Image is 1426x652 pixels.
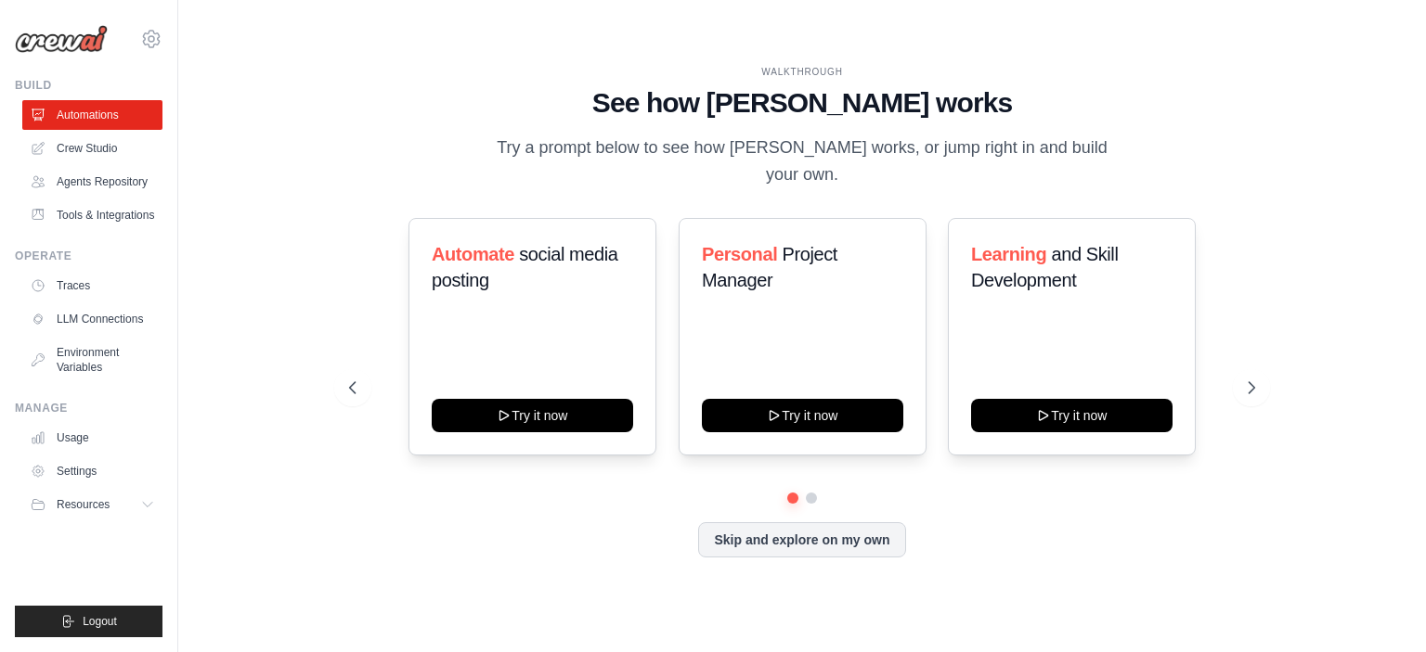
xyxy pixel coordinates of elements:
[15,606,162,637] button: Logout
[15,249,162,263] div: Operate
[971,244,1046,264] span: Learning
[22,304,162,334] a: LLM Connections
[22,423,162,453] a: Usage
[15,78,162,93] div: Build
[15,401,162,415] div: Manage
[57,497,110,512] span: Resources
[22,271,162,300] a: Traces
[432,244,618,290] span: social media posting
[432,399,633,432] button: Try it now
[349,65,1255,79] div: WALKTHROUGH
[22,338,162,382] a: Environment Variables
[22,490,162,519] button: Resources
[22,100,162,130] a: Automations
[22,167,162,197] a: Agents Repository
[349,86,1255,120] h1: See how [PERSON_NAME] works
[971,399,1173,432] button: Try it now
[22,456,162,486] a: Settings
[490,134,1114,189] p: Try a prompt below to see how [PERSON_NAME] works, or jump right in and build your own.
[22,200,162,230] a: Tools & Integrations
[83,614,117,629] span: Logout
[702,244,777,264] span: Personal
[432,244,514,264] span: Automate
[702,399,903,432] button: Try it now
[15,25,108,53] img: Logo
[22,134,162,163] a: Crew Studio
[698,522,905,557] button: Skip and explore on my own
[702,244,837,290] span: Project Manager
